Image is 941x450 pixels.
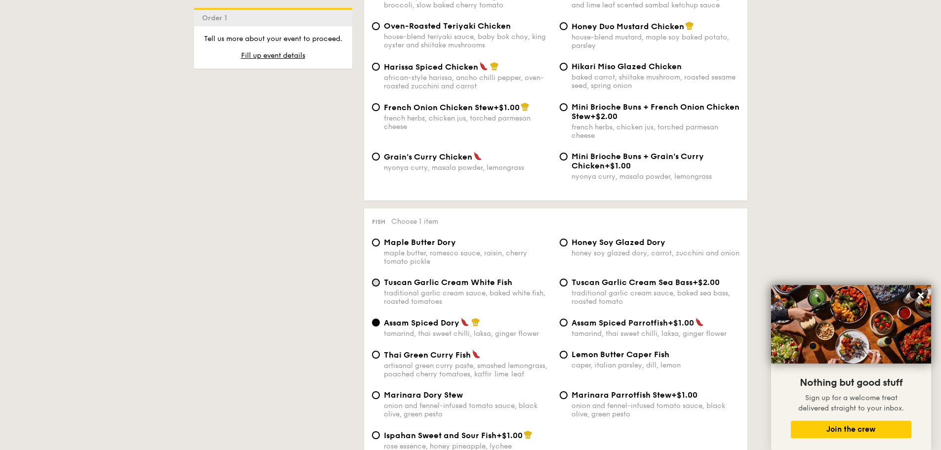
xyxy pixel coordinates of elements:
span: Honey Soy Glazed Dory [572,238,665,247]
span: Harissa Spiced Chicken [384,62,478,72]
div: baked carrot, shiitake mushroom, roasted sesame seed, spring onion [572,73,739,90]
span: Tuscan Garlic Cream Sea Bass [572,278,693,287]
span: Mini Brioche Buns + Grain's Curry Chicken [572,152,704,170]
span: Thai Green Curry Fish [384,350,471,360]
div: french herbs, chicken jus, torched parmesan cheese [572,123,739,140]
div: african-style harissa, ancho chilli pepper, oven-roasted zucchini and carrot [384,74,552,90]
input: Honey Soy Glazed Doryhoney soy glazed dory, carrot, zucchini and onion [560,239,568,246]
input: Marinara Parrotfish Stew+$1.00onion and fennel-infused tomato sauce, black olive, green pesto [560,391,568,399]
span: Choose 1 item [391,217,438,226]
span: +$2.00 [590,112,617,121]
span: Nothing but good stuff [800,377,902,389]
input: Tuscan Garlic Cream Sea Bass+$2.00traditional garlic cream sauce, baked sea bass, roasted tomato [560,279,568,286]
img: icon-spicy.37a8142b.svg [472,350,481,359]
span: +$2.00 [693,278,720,287]
span: +$1.00 [671,390,697,400]
span: Fill up event details [241,51,305,60]
div: french herbs, chicken jus, torched parmesan cheese [384,114,552,131]
input: Grain's Curry Chickennyonya curry, masala powder, lemongrass [372,153,380,161]
span: +$1.00 [496,431,523,440]
img: icon-chef-hat.a58ddaea.svg [471,318,480,327]
span: Maple Butter Dory [384,238,456,247]
div: nyonya curry, masala powder, lemongrass [572,172,739,181]
img: DSC07876-Edit02-Large.jpeg [771,285,931,364]
input: Oven-Roasted Teriyaki Chickenhouse-blend teriyaki sauce, baby bok choy, king oyster and shiitake ... [372,22,380,30]
input: Assam Spiced Parrotfish+$1.00tamarind, thai sweet chilli, laksa, ginger flower [560,319,568,327]
input: Maple Butter Dorymaple butter, romesco sauce, raisin, cherry tomato pickle [372,239,380,246]
span: Marinara Dory Stew [384,390,463,400]
input: Hikari Miso Glazed Chickenbaked carrot, shiitake mushroom, roasted sesame seed, spring onion [560,63,568,71]
span: Lemon Butter Caper Fish [572,350,669,359]
span: Order 1 [202,14,231,22]
img: icon-spicy.37a8142b.svg [479,62,488,71]
span: Hikari Miso Glazed Chicken [572,62,682,71]
span: Oven-Roasted Teriyaki Chicken [384,21,511,31]
input: Thai Green Curry Fishartisanal green curry paste, smashed lemongrass, poached cherry tomatoes, ka... [372,351,380,359]
span: Ispahan Sweet and Sour Fish [384,431,496,440]
div: house-blend mustard, maple soy baked potato, parsley [572,33,739,50]
span: Marinara Parrotfish Stew [572,390,671,400]
span: Grain's Curry Chicken [384,152,472,162]
div: house-blend teriyaki sauce, baby bok choy, king oyster and shiitake mushrooms [384,33,552,49]
img: icon-spicy.37a8142b.svg [695,318,704,327]
input: French Onion Chicken Stew+$1.00french herbs, chicken jus, torched parmesan cheese [372,103,380,111]
span: Fish [372,218,385,225]
p: Tell us more about your event to proceed. [202,34,344,44]
div: traditional garlic cream sauce, baked white fish, roasted tomatoes [384,289,552,306]
input: Ispahan Sweet and Sour Fish+$1.00rose essence, honey pineapple, lychee [372,431,380,439]
div: tamarind, thai sweet chilli, laksa, ginger flower [384,329,552,338]
div: onion and fennel-infused tomato sauce, black olive, green pesto [572,402,739,418]
img: icon-spicy.37a8142b.svg [460,318,469,327]
div: nyonya curry, masala powder, lemongrass [384,164,552,172]
span: +$1.00 [668,318,694,327]
span: Sign up for a welcome treat delivered straight to your inbox. [798,394,904,412]
div: honey soy glazed dory, carrot, zucchini and onion [572,249,739,257]
input: Lemon Butter Caper Fishcaper, italian parsley, dill, lemon [560,351,568,359]
img: icon-chef-hat.a58ddaea.svg [524,430,532,439]
span: Honey Duo Mustard Chicken [572,22,684,31]
div: artisanal green curry paste, smashed lemongrass, poached cherry tomatoes, kaffir lime leaf [384,362,552,378]
input: Assam Spiced Dorytamarind, thai sweet chilli, laksa, ginger flower [372,319,380,327]
img: icon-chef-hat.a58ddaea.svg [521,102,530,111]
img: icon-chef-hat.a58ddaea.svg [685,21,694,30]
img: icon-spicy.37a8142b.svg [473,152,482,161]
span: Assam Spiced Parrotfish [572,318,668,327]
span: Tuscan Garlic Cream White Fish [384,278,512,287]
img: icon-chef-hat.a58ddaea.svg [490,62,499,71]
div: tamarind, thai sweet chilli, laksa, ginger flower [572,329,739,338]
button: Close [913,287,929,303]
div: caper, italian parsley, dill, lemon [572,361,739,369]
span: Mini Brioche Buns + French Onion Chicken Stew [572,102,739,121]
div: onion and fennel-infused tomato sauce, black olive, green pesto [384,402,552,418]
span: Assam Spiced Dory [384,318,459,327]
span: French Onion Chicken Stew [384,103,493,112]
div: traditional garlic cream sauce, baked sea bass, roasted tomato [572,289,739,306]
span: +$1.00 [493,103,520,112]
button: Join the crew [791,421,911,438]
span: +$1.00 [605,161,631,170]
input: Harissa Spiced Chickenafrican-style harissa, ancho chilli pepper, oven-roasted zucchini and carrot [372,63,380,71]
input: Honey Duo Mustard Chickenhouse-blend mustard, maple soy baked potato, parsley [560,22,568,30]
input: Mini Brioche Buns + French Onion Chicken Stew+$2.00french herbs, chicken jus, torched parmesan ch... [560,103,568,111]
input: Tuscan Garlic Cream White Fishtraditional garlic cream sauce, baked white fish, roasted tomatoes [372,279,380,286]
div: maple butter, romesco sauce, raisin, cherry tomato pickle [384,249,552,266]
input: Marinara Dory Stewonion and fennel-infused tomato sauce, black olive, green pesto [372,391,380,399]
input: Mini Brioche Buns + Grain's Curry Chicken+$1.00nyonya curry, masala powder, lemongrass [560,153,568,161]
